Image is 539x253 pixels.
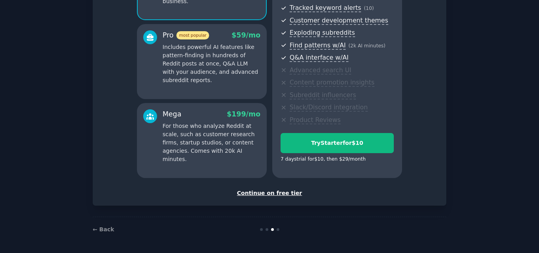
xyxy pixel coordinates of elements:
[163,43,260,84] p: Includes powerful AI features like pattern-finding in hundreds of Reddit posts at once, Q&A LLM w...
[290,116,341,124] span: Product Reviews
[290,29,355,37] span: Exploding subreddits
[290,66,351,75] span: Advanced search UI
[290,103,368,112] span: Slack/Discord integration
[163,30,209,40] div: Pro
[281,139,393,147] div: Try Starter for $10
[281,133,394,153] button: TryStarterfor$10
[290,79,374,87] span: Content promotion insights
[290,91,356,99] span: Subreddit influencers
[163,109,182,119] div: Mega
[163,122,260,163] p: For those who analyze Reddit at scale, such as customer research firms, startup studios, or conte...
[290,17,388,25] span: Customer development themes
[290,41,346,50] span: Find patterns w/AI
[176,31,210,39] span: most popular
[232,31,260,39] span: $ 59 /mo
[290,4,361,12] span: Tracked keyword alerts
[93,226,114,232] a: ← Back
[290,54,348,62] span: Q&A interface w/AI
[364,6,374,11] span: ( 10 )
[348,43,386,49] span: ( 2k AI minutes )
[227,110,260,118] span: $ 199 /mo
[101,189,438,197] div: Continue on free tier
[281,156,366,163] div: 7 days trial for $10 , then $ 29 /month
